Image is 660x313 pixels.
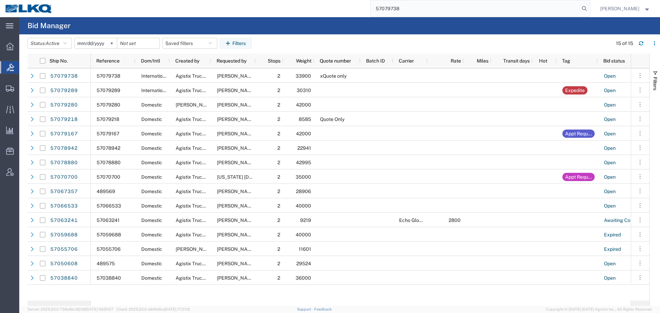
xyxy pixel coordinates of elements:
[176,232,234,237] span: Agistix Truckload Services
[141,145,162,151] span: Domestic
[97,275,121,281] span: 57038840
[97,217,120,223] span: 57063241
[50,100,78,111] a: 57079280
[50,172,78,183] a: 57070700
[141,203,162,209] span: Domestic
[50,244,78,255] a: 57055706
[366,58,385,64] span: Batch ID
[604,71,616,82] a: Open
[217,116,256,122] span: Yolanda Cuapio Coronel
[217,217,256,223] span: Vance Prince
[300,217,311,223] span: 9219
[141,116,162,122] span: Domestic
[27,17,70,34] h4: Bid Manager
[27,38,72,49] button: Status:Active
[217,261,256,266] span: BILL GUTIERREZ
[433,58,461,64] span: Rate
[297,145,311,151] span: 22941
[97,160,121,165] span: 57078880
[176,275,234,281] span: Agistix Truckload Services
[277,102,280,108] span: 2
[604,172,616,183] a: Open
[604,85,616,96] a: Open
[176,174,234,180] span: Agistix Truckload Services
[141,189,162,194] span: Domestic
[277,275,280,281] span: 2
[217,203,256,209] span: benjamin everette
[176,203,234,209] span: Agistix Truckload Services
[604,201,616,212] a: Open
[141,102,162,108] span: Domestic
[97,203,121,209] span: 57066533
[176,217,234,223] span: Agistix Truckload Services
[565,173,592,181] div: Appt Required
[117,38,159,48] input: Not set
[217,160,256,165] span: TERESE WIMER
[277,246,280,252] span: 2
[277,174,280,180] span: 2
[5,3,53,14] img: logo
[27,307,113,311] span: Server: 2025.20.0-734e5bc92d9
[141,275,162,281] span: Domestic
[217,189,256,194] span: BILL GUTIERREZ
[117,307,190,311] span: Client: 2025.20.0-e640dba
[296,174,311,180] span: 35000
[50,186,78,197] a: 57067357
[604,273,616,284] a: Open
[50,215,78,226] a: 57063241
[217,131,256,136] span: PAT RICCI
[96,58,120,64] span: Reference
[141,160,162,165] span: Domestic
[217,102,256,108] span: Greg Pigott
[296,102,311,108] span: 42000
[141,232,162,237] span: Domestic
[469,58,488,64] span: Miles
[600,4,651,13] button: [PERSON_NAME]
[176,145,234,151] span: Agistix Truckload Services
[141,217,162,223] span: Domestic
[97,116,119,122] span: 57079218
[46,41,59,46] span: Active
[296,275,311,281] span: 36000
[50,71,78,82] a: 57079738
[97,102,120,108] span: 57079280
[217,275,256,281] span: John Keating
[176,189,234,194] span: Agistix Truckload Services
[86,307,113,311] span: [DATE] 09:51:07
[220,38,252,49] button: Filters
[277,145,280,151] span: 2
[539,58,547,64] span: Hot
[604,128,616,139] a: Open
[97,261,115,266] span: 489575
[277,217,280,223] span: 2
[277,232,280,237] span: 2
[176,261,234,266] span: Agistix Truckload Services
[297,307,314,311] a: Support
[604,244,621,255] a: Expired
[296,189,311,194] span: 28906
[176,131,234,136] span: Agistix Truckload Services
[277,131,280,136] span: 2
[277,160,280,165] span: 2
[296,261,311,266] span: 29524
[299,116,311,122] span: 8585
[75,38,117,48] input: Not set
[176,116,234,122] span: Agistix Truckload Services
[141,73,169,79] span: International
[50,230,78,241] a: 57059688
[604,230,621,241] a: Expired
[175,58,199,64] span: Created by
[562,58,570,64] span: Tag
[50,143,78,154] a: 57078942
[277,189,280,194] span: 2
[277,88,280,93] span: 2
[97,232,121,237] span: 57059688
[217,73,256,79] span: marc metzger
[50,157,78,168] a: 57078880
[50,258,78,269] a: 57050608
[217,174,259,180] span: Michigan 10/08/2025
[97,88,120,93] span: 57079289
[97,145,120,151] span: 57078942
[604,100,616,111] a: Open
[217,145,256,151] span: Vance Prince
